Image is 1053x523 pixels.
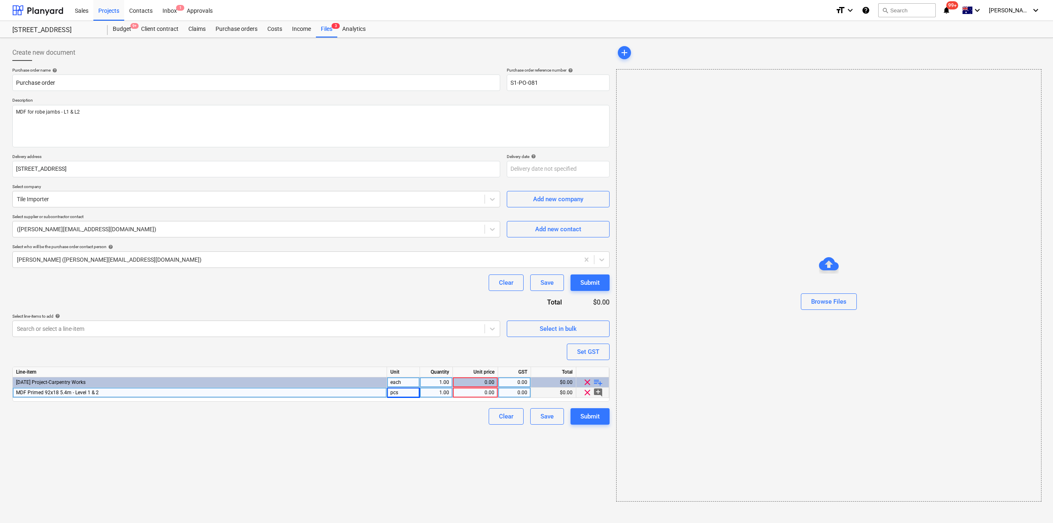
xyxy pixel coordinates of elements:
p: Description [12,98,610,105]
div: 0.00 [456,388,494,398]
div: 0.00 [501,388,527,398]
div: Unit [387,367,420,377]
div: Set GST [577,346,599,357]
a: Purchase orders [211,21,262,37]
div: Budget [108,21,136,37]
span: [PERSON_NAME] [989,7,1030,14]
div: 0.00 [501,377,527,388]
div: Browse Files [616,69,1041,502]
i: keyboard_arrow_down [845,5,855,15]
span: help [566,68,573,73]
div: Files [316,21,337,37]
div: Clear [499,277,513,288]
div: Purchase order reference number [507,67,610,73]
input: Delivery address [12,161,500,177]
i: Knowledge base [862,5,870,15]
div: Purchase order name [12,67,500,73]
a: Costs [262,21,287,37]
div: Save [540,411,554,422]
i: notifications [942,5,951,15]
span: 3 [332,23,340,29]
iframe: Chat Widget [1012,483,1053,523]
button: Clear [489,408,524,425]
div: GST [498,367,531,377]
div: Browse Files [811,296,847,307]
div: Quantity [420,367,453,377]
p: Select company [12,184,500,191]
div: Add new contact [535,224,581,235]
span: 3-13-04 Project-Carpentry Works [16,379,86,385]
button: Submit [571,408,610,425]
div: each [387,377,420,388]
div: Unit price [453,367,498,377]
a: Claims [183,21,211,37]
div: Clear [499,411,513,422]
div: Submit [580,411,600,422]
div: Submit [580,277,600,288]
button: Select in bulk [507,321,610,337]
div: Total [531,367,576,377]
span: help [529,154,536,159]
div: Add new company [533,194,583,205]
a: Client contract [136,21,183,37]
i: keyboard_arrow_down [1031,5,1041,15]
span: search [882,7,888,14]
div: $0.00 [575,298,610,307]
input: Delivery date not specified [507,161,610,177]
span: MDF Primed 92x18 5.4m - Level 1 & 2 [16,390,99,395]
div: Select in bulk [540,323,577,334]
div: Save [540,277,554,288]
button: Clear [489,274,524,291]
input: Order number [507,74,610,91]
div: 1.00 [423,388,449,398]
span: 99+ [946,1,958,9]
button: Submit [571,274,610,291]
i: keyboard_arrow_down [972,5,982,15]
div: [STREET_ADDRESS] [12,26,98,35]
span: clear [582,377,592,387]
span: help [51,68,57,73]
span: add [619,48,629,58]
a: Analytics [337,21,371,37]
div: pcs [387,388,420,398]
div: $0.00 [531,377,576,388]
p: Select supplier or subcontractor contact [12,214,500,221]
button: Search [878,3,936,17]
div: $0.00 [531,388,576,398]
div: 0.00 [456,377,494,388]
span: playlist_add [593,377,603,387]
i: format_size [835,5,845,15]
div: Select line-items to add [12,314,500,319]
button: Add new company [507,191,610,207]
div: Total [503,298,575,307]
span: Create new document [12,48,75,58]
div: 1.00 [423,377,449,388]
a: Income [287,21,316,37]
span: help [53,314,60,318]
p: Delivery address [12,154,500,161]
span: add_comment [593,388,603,397]
span: 1 [176,5,184,11]
span: 9+ [130,23,139,29]
button: Add new contact [507,221,610,237]
span: help [107,244,113,249]
button: Save [530,408,564,425]
span: clear [582,388,592,397]
button: Save [530,274,564,291]
a: Files3 [316,21,337,37]
button: Set GST [567,344,610,360]
a: Budget9+ [108,21,136,37]
button: Browse Files [801,293,857,310]
div: Delivery date [507,154,610,159]
input: Document name [12,74,500,91]
textarea: MDF for robe jambs - L1 & L2 [12,105,610,147]
div: Select who will be the purchase order contact person [12,244,610,249]
div: Line-item [13,367,387,377]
